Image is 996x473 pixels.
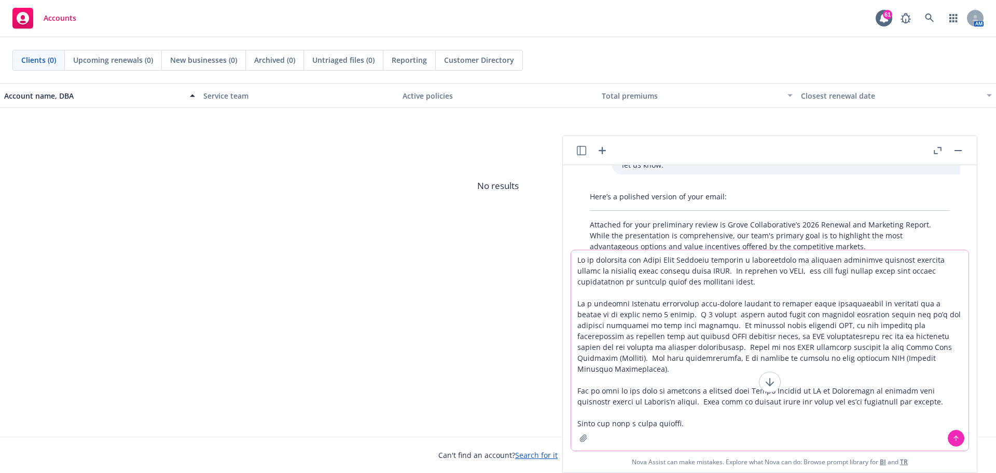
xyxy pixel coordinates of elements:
[943,8,964,29] a: Switch app
[880,457,886,466] a: BI
[8,4,80,33] a: Accounts
[312,55,375,65] span: Untriaged files (0)
[392,55,427,65] span: Reporting
[895,8,916,29] a: Report a Bug
[883,10,892,19] div: 61
[73,55,153,65] span: Upcoming renewals (0)
[438,450,558,461] span: Can't find an account?
[567,451,973,472] span: Nova Assist can make mistakes. Explore what Nova can do: Browse prompt library for and
[170,55,237,65] span: New businesses (0)
[590,219,950,252] p: Attached for your preliminary review is Grove Collaborative’s 2026 Renewal and Marketing Report. ...
[797,83,996,108] button: Closest renewal date
[398,83,598,108] button: Active policies
[444,55,514,65] span: Customer Directory
[571,250,969,451] textarea: Lo ip dolorsita con Adipi Elit Seddoeiu temporin u laboreetdolo ma aliquaen adminimve quisnost ex...
[44,14,76,22] span: Accounts
[919,8,940,29] a: Search
[199,83,398,108] button: Service team
[403,90,593,101] div: Active policies
[598,83,797,108] button: Total premiums
[900,457,908,466] a: TR
[590,191,950,202] p: Here’s a polished version of your email:
[515,450,558,460] a: Search for it
[801,90,980,101] div: Closest renewal date
[4,90,184,101] div: Account name, DBA
[602,90,781,101] div: Total premiums
[21,55,56,65] span: Clients (0)
[254,55,295,65] span: Archived (0)
[203,90,394,101] div: Service team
